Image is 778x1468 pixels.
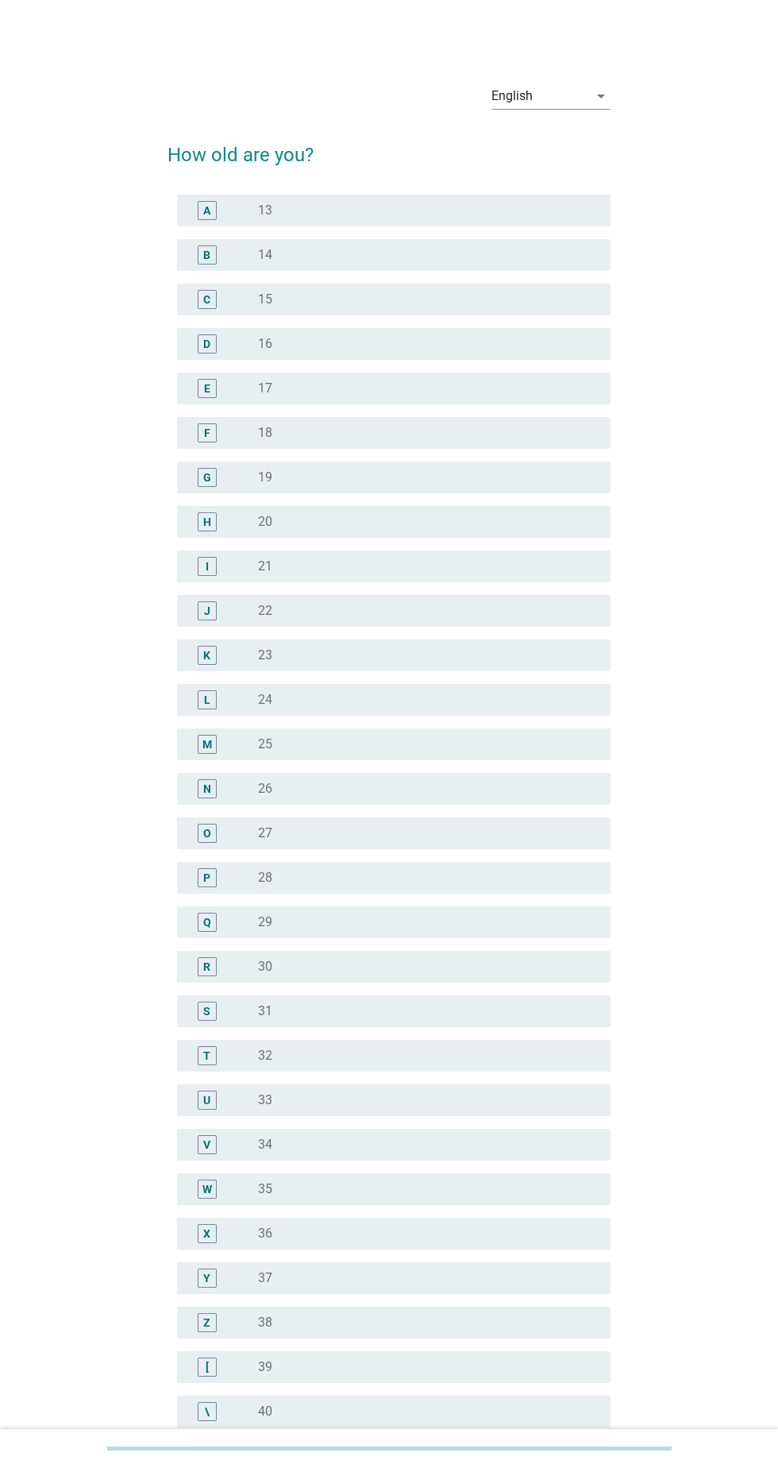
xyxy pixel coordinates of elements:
[258,1315,272,1331] label: 38
[258,514,272,530] label: 20
[258,1003,272,1019] label: 31
[203,1269,210,1286] div: Y
[206,1358,209,1375] div: [
[203,246,210,263] div: B
[202,1180,212,1197] div: W
[258,1226,272,1242] label: 36
[203,335,210,352] div: D
[202,736,212,752] div: M
[203,1136,210,1153] div: V
[258,781,272,797] label: 26
[258,692,272,708] label: 24
[258,1404,272,1420] label: 40
[258,1092,272,1108] label: 33
[203,1091,210,1108] div: U
[204,602,210,619] div: J
[258,336,272,352] label: 16
[258,1048,272,1064] label: 32
[258,425,272,441] label: 18
[258,1181,272,1197] label: 35
[258,870,272,886] label: 28
[203,869,210,886] div: P
[258,736,272,752] label: 25
[258,381,272,396] label: 17
[204,691,210,708] div: L
[258,603,272,619] label: 22
[206,558,209,574] div: I
[258,825,272,841] label: 27
[204,424,210,441] div: F
[258,292,272,307] label: 15
[258,469,272,485] label: 19
[258,203,272,218] label: 13
[491,89,533,103] div: English
[258,1359,272,1375] label: 39
[205,1403,210,1420] div: \
[203,513,211,530] div: H
[203,469,211,485] div: G
[203,914,211,930] div: Q
[203,291,210,307] div: C
[258,1270,272,1286] label: 37
[203,780,211,797] div: N
[204,380,210,396] div: E
[203,647,210,663] div: K
[258,959,272,975] label: 30
[203,1002,210,1019] div: S
[203,1047,210,1064] div: T
[203,958,210,975] div: R
[203,1314,210,1331] div: Z
[203,202,210,218] div: A
[203,1225,210,1242] div: X
[258,647,272,663] label: 23
[591,87,610,106] i: arrow_drop_down
[258,914,272,930] label: 29
[203,825,211,841] div: O
[258,247,272,263] label: 14
[258,558,272,574] label: 21
[258,1137,272,1153] label: 34
[168,125,610,169] h2: How old are you?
